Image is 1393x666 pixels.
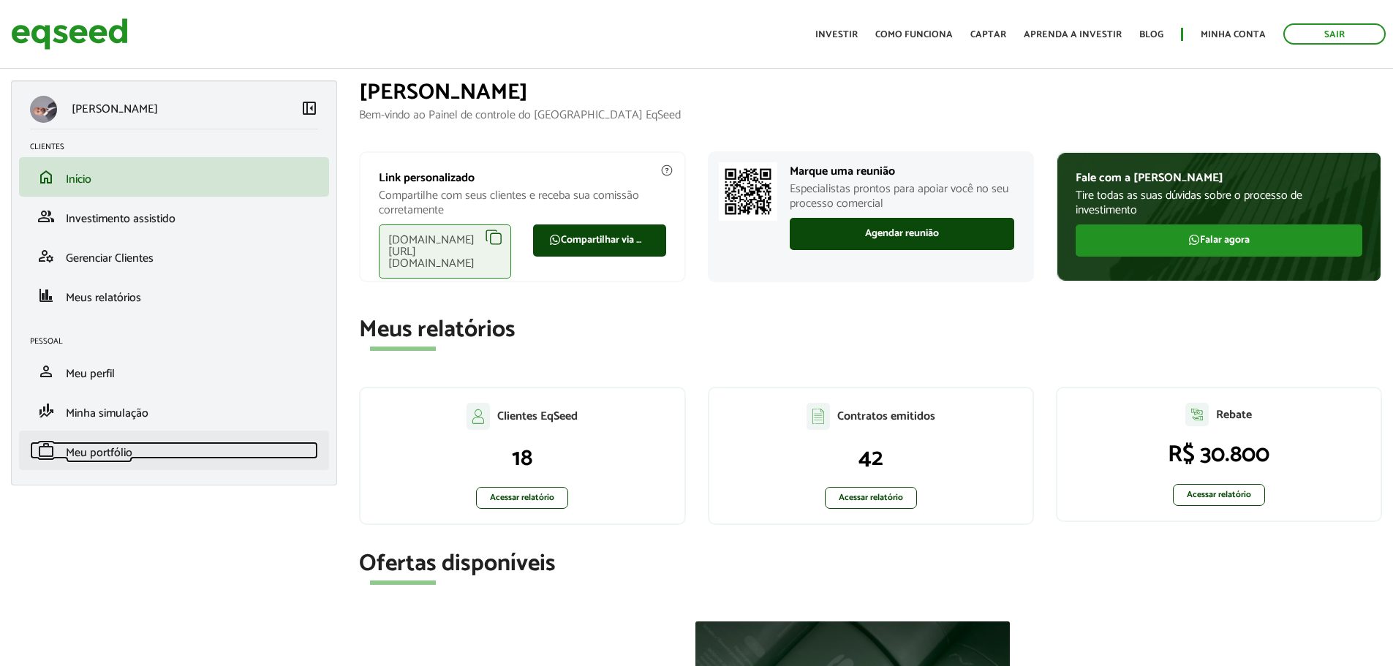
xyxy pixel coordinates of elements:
span: Investimento assistido [66,209,175,229]
a: Minha conta [1201,30,1266,39]
li: Meu perfil [19,352,329,391]
span: Meus relatórios [66,288,141,308]
h2: Meus relatórios [359,317,1382,343]
p: Tire todas as suas dúvidas sobre o processo de investimento [1076,189,1362,216]
p: Fale com a [PERSON_NAME] [1076,171,1362,185]
p: 42 [724,444,1018,472]
span: Início [66,170,91,189]
p: R$ 30.800 [1072,441,1366,469]
p: Contratos emitidos [837,409,935,423]
a: manage_accountsGerenciar Clientes [30,247,318,265]
span: person [37,363,55,380]
li: Início [19,157,329,197]
p: Bem-vindo ao Painel de controle do [GEOGRAPHIC_DATA] EqSeed [359,108,1382,122]
li: Meu portfólio [19,431,329,470]
span: manage_accounts [37,247,55,265]
a: groupInvestimento assistido [30,208,318,225]
a: Acessar relatório [825,487,917,509]
span: Meu perfil [66,364,115,384]
p: 18 [375,444,669,472]
img: Marcar reunião com consultor [719,162,777,221]
img: agent-contratos.svg [807,403,830,430]
p: Clientes EqSeed [497,409,578,423]
span: Minha simulação [66,404,148,423]
img: EqSeed [11,15,128,53]
span: left_panel_close [301,99,318,117]
p: Rebate [1216,408,1252,422]
p: Link personalizado [379,171,665,185]
img: agent-meulink-info2.svg [660,164,673,177]
h2: Ofertas disponíveis [359,551,1382,577]
a: homeInício [30,168,318,186]
a: personMeu perfil [30,363,318,380]
a: Agendar reunião [790,218,1014,250]
p: Especialistas prontos para apoiar você no seu processo comercial [790,182,1014,210]
li: Investimento assistido [19,197,329,236]
li: Minha simulação [19,391,329,431]
img: agent-clientes.svg [467,403,490,429]
li: Meus relatórios [19,276,329,315]
a: Como funciona [875,30,953,39]
a: Compartilhar via WhatsApp [533,224,665,257]
p: Marque uma reunião [790,164,1014,178]
h1: [PERSON_NAME] [359,80,1382,105]
p: Compartilhe com seus clientes e receba sua comissão corretamente [379,189,665,216]
span: finance_mode [37,402,55,420]
a: Blog [1139,30,1163,39]
div: [DOMAIN_NAME][URL][DOMAIN_NAME] [379,224,511,279]
a: Sair [1283,23,1386,45]
a: Acessar relatório [476,487,568,509]
span: work [37,442,55,459]
img: agent-relatorio.svg [1185,403,1209,426]
a: Captar [970,30,1006,39]
span: home [37,168,55,186]
a: finance_modeMinha simulação [30,402,318,420]
a: financeMeus relatórios [30,287,318,304]
img: FaWhatsapp.svg [1188,234,1200,246]
h2: Pessoal [30,337,329,346]
a: Falar agora [1076,224,1362,257]
a: Acessar relatório [1173,484,1265,506]
h2: Clientes [30,143,329,151]
span: Gerenciar Clientes [66,249,154,268]
a: Aprenda a investir [1024,30,1122,39]
span: finance [37,287,55,304]
span: group [37,208,55,225]
a: workMeu portfólio [30,442,318,459]
a: Investir [815,30,858,39]
p: [PERSON_NAME] [72,102,158,116]
span: Meu portfólio [66,443,132,463]
a: Colapsar menu [301,99,318,120]
li: Gerenciar Clientes [19,236,329,276]
img: FaWhatsapp.svg [549,234,561,246]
